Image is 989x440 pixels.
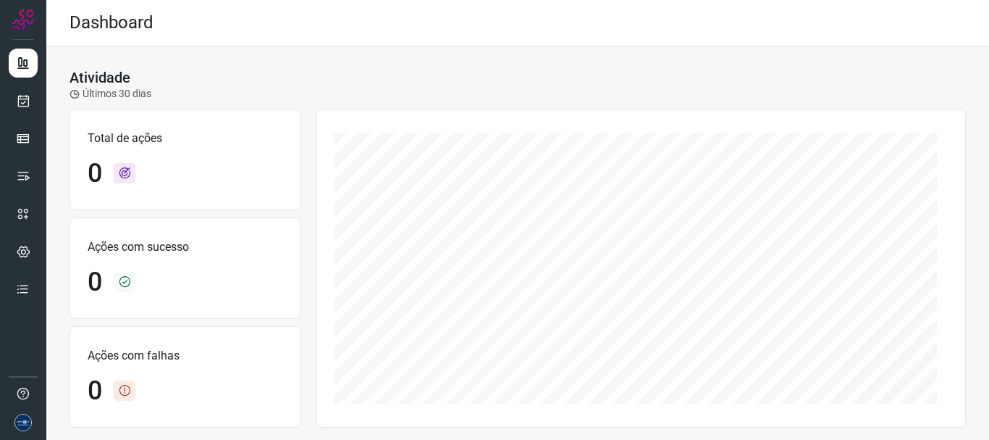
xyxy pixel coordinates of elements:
h3: Atividade [70,69,130,86]
h1: 0 [88,158,102,189]
p: Total de ações [88,130,283,147]
p: Ações com falhas [88,347,283,365]
p: Ações com sucesso [88,238,283,256]
h2: Dashboard [70,12,153,33]
h1: 0 [88,375,102,407]
p: Últimos 30 dias [70,86,151,101]
img: d06bdf07e729e349525d8f0de7f5f473.png [14,414,32,431]
img: Logo [12,9,34,30]
h1: 0 [88,267,102,298]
